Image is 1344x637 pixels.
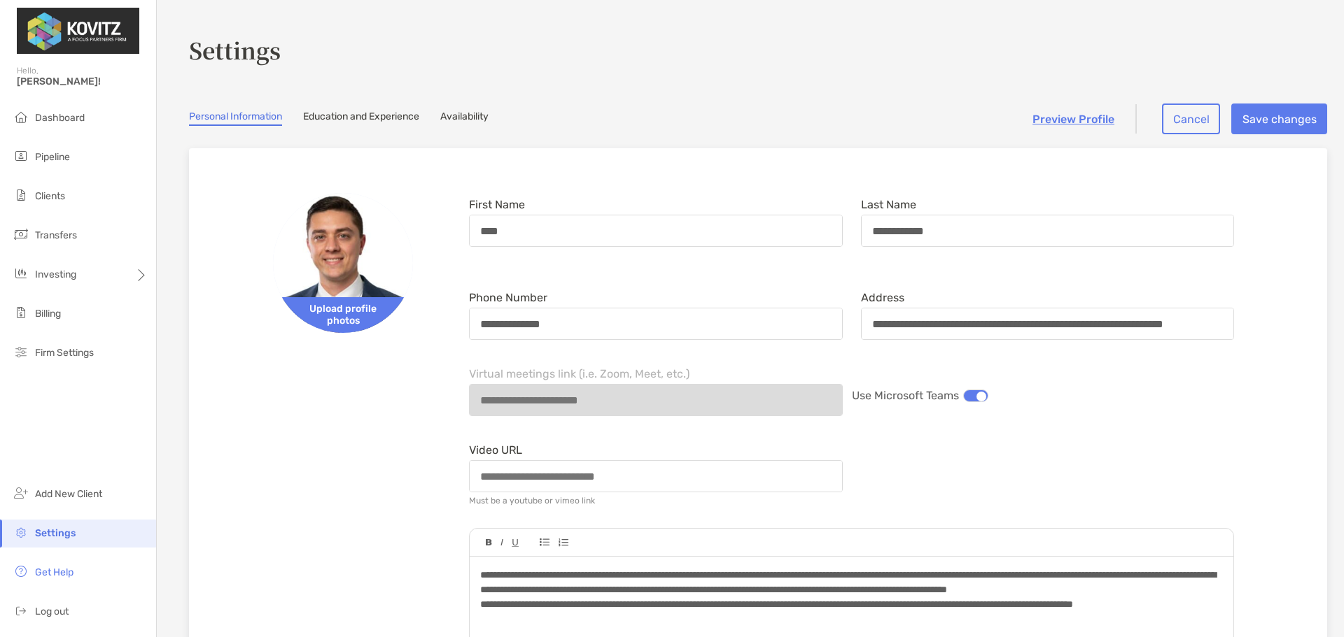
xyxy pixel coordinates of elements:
span: Settings [35,527,76,539]
button: Cancel [1162,103,1220,134]
img: Editor control icon [512,539,519,547]
span: Dashboard [35,112,85,124]
img: pipeline icon [13,148,29,164]
span: Pipeline [35,151,70,163]
span: Firm Settings [35,347,94,359]
img: dashboard icon [13,108,29,125]
img: investing icon [13,265,29,282]
span: Transfers [35,229,77,241]
label: First Name [469,199,525,210]
img: transfers icon [13,226,29,243]
img: get-help icon [13,563,29,580]
img: Editor control icon [540,538,549,546]
img: settings icon [13,524,29,541]
a: Availability [440,110,489,126]
a: Personal Information [189,110,282,126]
img: clients icon [13,187,29,203]
div: Must be a youtube or vimeo link [469,496,595,506]
label: Address [861,292,904,303]
img: Zoe Logo [17,6,139,56]
span: Billing [35,308,61,320]
label: Last Name [861,199,916,210]
img: firm-settings icon [13,343,29,360]
label: Phone Number [469,292,547,303]
img: Editor control icon [486,539,492,546]
span: Clients [35,190,65,202]
button: Save changes [1231,103,1327,134]
img: billing icon [13,304,29,321]
span: Upload profile photos [273,297,413,333]
span: Add New Client [35,488,102,500]
img: Editor control icon [500,539,503,546]
img: Avatar [273,193,413,333]
label: Virtual meetings link (i.e. Zoom, Meet, etc.) [469,368,689,380]
img: Editor control icon [558,538,568,547]
span: Get Help [35,566,73,578]
span: Investing [35,269,76,280]
span: [PERSON_NAME]! [17,76,148,87]
a: Preview Profile [1032,113,1114,126]
span: Log out [35,606,69,617]
img: add_new_client icon [13,485,29,501]
span: Use Microsoft Teams [852,389,959,402]
img: logout icon [13,602,29,619]
label: Video URL [469,444,522,456]
a: Education and Experience [303,110,419,126]
h3: Settings [189,34,1327,66]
